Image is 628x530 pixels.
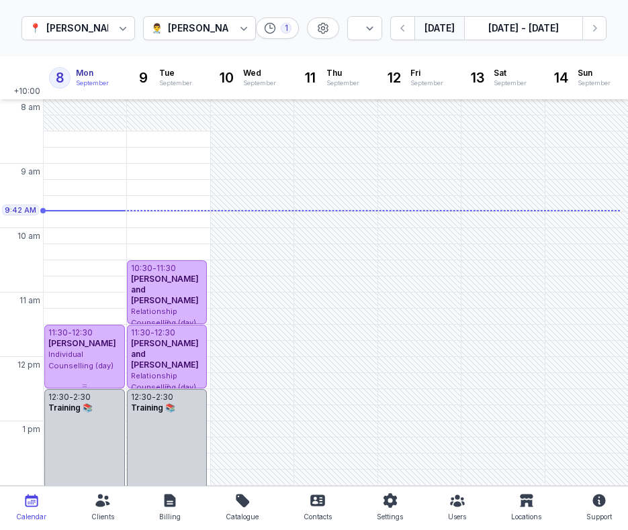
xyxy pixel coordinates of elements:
[73,392,91,403] div: 2:30
[159,78,192,88] div: September
[48,327,68,338] div: 11:30
[131,392,152,403] div: 12:30
[46,20,184,36] div: [PERSON_NAME] Counselling
[410,68,443,78] span: Fri
[19,295,40,306] span: 11 am
[22,424,40,435] span: 1 pm
[410,78,443,88] div: September
[384,67,405,89] div: 12
[467,67,488,89] div: 13
[159,68,192,78] span: Tue
[21,102,40,113] span: 8 am
[578,78,611,88] div: September
[16,509,46,525] div: Calendar
[578,68,611,78] span: Sun
[243,68,276,78] span: Wed
[168,20,246,36] div: [PERSON_NAME]
[131,338,199,370] span: [PERSON_NAME] and [PERSON_NAME]
[132,67,154,89] div: 9
[72,327,93,338] div: 12:30
[326,68,359,78] span: Thu
[156,263,176,274] div: 11:30
[151,20,163,36] div: 👨‍⚕️
[17,231,40,242] span: 10 am
[13,86,43,99] span: +10:00
[76,78,109,88] div: September
[48,350,114,370] span: Individual Counselling (day)
[377,509,403,525] div: Settings
[586,509,612,525] div: Support
[150,327,154,338] div: -
[48,338,116,348] span: [PERSON_NAME]
[17,360,40,370] span: 12 pm
[154,327,175,338] div: 12:30
[91,509,114,525] div: Clients
[69,392,73,403] div: -
[48,392,69,403] div: 12:30
[326,78,359,88] div: September
[68,327,72,338] div: -
[131,274,199,305] span: [PERSON_NAME] and [PERSON_NAME]
[156,392,173,403] div: 2:30
[49,67,71,89] div: 8
[131,263,152,274] div: 10:30
[300,67,321,89] div: 11
[281,23,291,34] div: 1
[494,68,527,78] span: Sat
[131,371,196,392] span: Relationship Counselling (day)
[216,67,238,89] div: 10
[464,16,582,40] button: [DATE] - [DATE]
[76,68,109,78] span: Mon
[226,509,259,525] div: Catalogue
[21,166,40,177] span: 9 am
[48,403,93,413] span: Training 📚
[494,78,527,88] div: September
[5,205,36,215] span: 9:42 AM
[159,509,181,525] div: Billing
[551,67,572,89] div: 14
[131,307,196,327] span: Relationship Counselling (day)
[152,392,156,403] div: -
[131,403,175,413] span: Training 📚
[448,509,466,525] div: Users
[243,78,276,88] div: September
[511,509,541,525] div: Locations
[30,20,41,36] div: 📍
[152,263,156,274] div: -
[414,16,464,40] button: [DATE]
[131,327,150,338] div: 11:30
[304,509,332,525] div: Contacts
